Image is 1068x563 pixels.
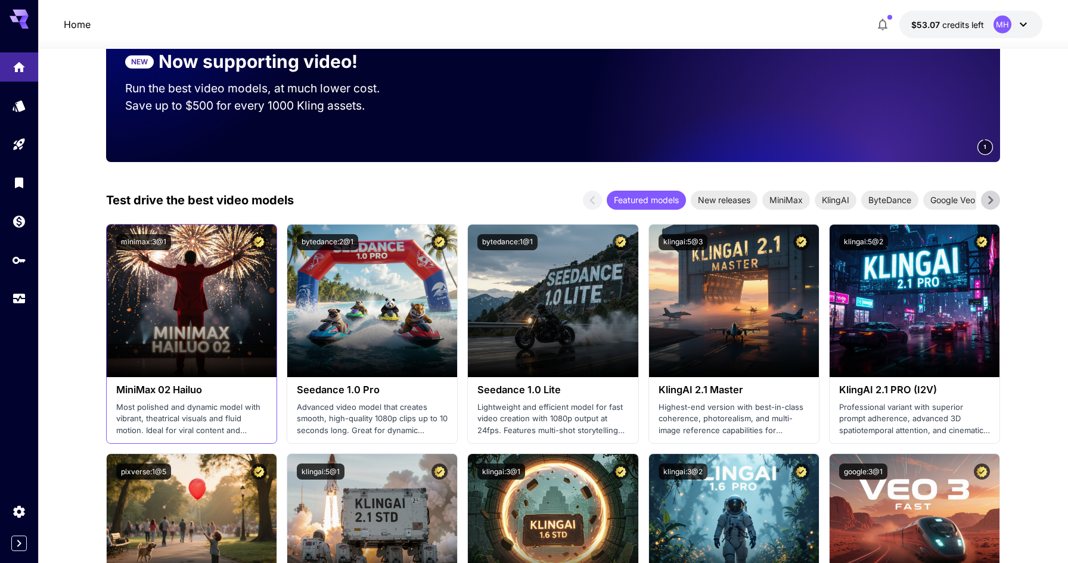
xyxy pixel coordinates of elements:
[691,194,757,206] span: New releases
[477,464,525,480] button: klingai:3@1
[468,225,638,377] img: alt
[983,142,987,151] span: 1
[793,464,809,480] button: Certified Model – Vetted for best performance and includes a commercial license.
[116,464,171,480] button: pixverse:1@5
[12,291,26,306] div: Usage
[297,234,358,250] button: bytedance:2@1
[861,194,918,206] span: ByteDance
[839,402,990,437] p: Professional variant with superior prompt adherence, advanced 3D spatiotemporal attention, and ci...
[613,464,629,480] button: Certified Model – Vetted for best performance and includes a commercial license.
[125,80,403,97] p: Run the best video models, at much lower cost.
[297,464,344,480] button: klingai:5@1
[830,225,999,377] img: alt
[994,15,1011,33] div: MH
[974,234,990,250] button: Certified Model – Vetted for best performance and includes a commercial license.
[477,384,628,396] h3: Seedance 1.0 Lite
[116,384,267,396] h3: MiniMax 02 Hailuo
[762,191,810,210] div: MiniMax
[431,464,448,480] button: Certified Model – Vetted for best performance and includes a commercial license.
[613,234,629,250] button: Certified Model – Vetted for best performance and includes a commercial license.
[251,234,267,250] button: Certified Model – Vetted for best performance and includes a commercial license.
[899,11,1042,38] button: $53.07392MH
[974,464,990,480] button: Certified Model – Vetted for best performance and includes a commercial license.
[477,402,628,437] p: Lightweight and efficient model for fast video creation with 1080p output at 24fps. Features mult...
[159,48,358,75] p: Now supporting video!
[815,191,856,210] div: KlingAI
[107,225,277,377] img: alt
[251,464,267,480] button: Certified Model – Vetted for best performance and includes a commercial license.
[477,234,538,250] button: bytedance:1@1
[64,17,91,32] nav: breadcrumb
[12,137,26,152] div: Playground
[911,20,942,30] span: $53.07
[839,234,888,250] button: klingai:5@2
[64,17,91,32] a: Home
[861,191,918,210] div: ByteDance
[691,191,757,210] div: New releases
[659,384,809,396] h3: KlingAI 2.1 Master
[431,234,448,250] button: Certified Model – Vetted for best performance and includes a commercial license.
[11,536,27,551] button: Expand sidebar
[839,464,887,480] button: google:3@1
[12,253,26,267] div: API Keys
[762,194,810,206] span: MiniMax
[942,20,984,30] span: credits left
[297,384,448,396] h3: Seedance 1.0 Pro
[607,194,686,206] span: Featured models
[923,191,982,210] div: Google Veo
[131,57,148,67] p: NEW
[659,234,707,250] button: klingai:5@3
[649,225,819,377] img: alt
[12,504,26,519] div: Settings
[116,234,171,250] button: minimax:3@1
[116,402,267,437] p: Most polished and dynamic model with vibrant, theatrical visuals and fluid motion. Ideal for vira...
[287,225,457,377] img: alt
[12,175,26,190] div: Library
[815,194,856,206] span: KlingAI
[12,98,26,113] div: Models
[297,402,448,437] p: Advanced video model that creates smooth, high-quality 1080p clips up to 10 seconds long. Great f...
[125,97,403,114] p: Save up to $500 for every 1000 Kling assets.
[106,191,294,209] p: Test drive the best video models
[659,402,809,437] p: Highest-end version with best-in-class coherence, photorealism, and multi-image reference capabil...
[607,191,686,210] div: Featured models
[12,214,26,229] div: Wallet
[839,384,990,396] h3: KlingAI 2.1 PRO (I2V)
[659,464,707,480] button: klingai:3@2
[12,60,26,74] div: Home
[911,18,984,31] div: $53.07392
[923,194,982,206] span: Google Veo
[793,234,809,250] button: Certified Model – Vetted for best performance and includes a commercial license.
